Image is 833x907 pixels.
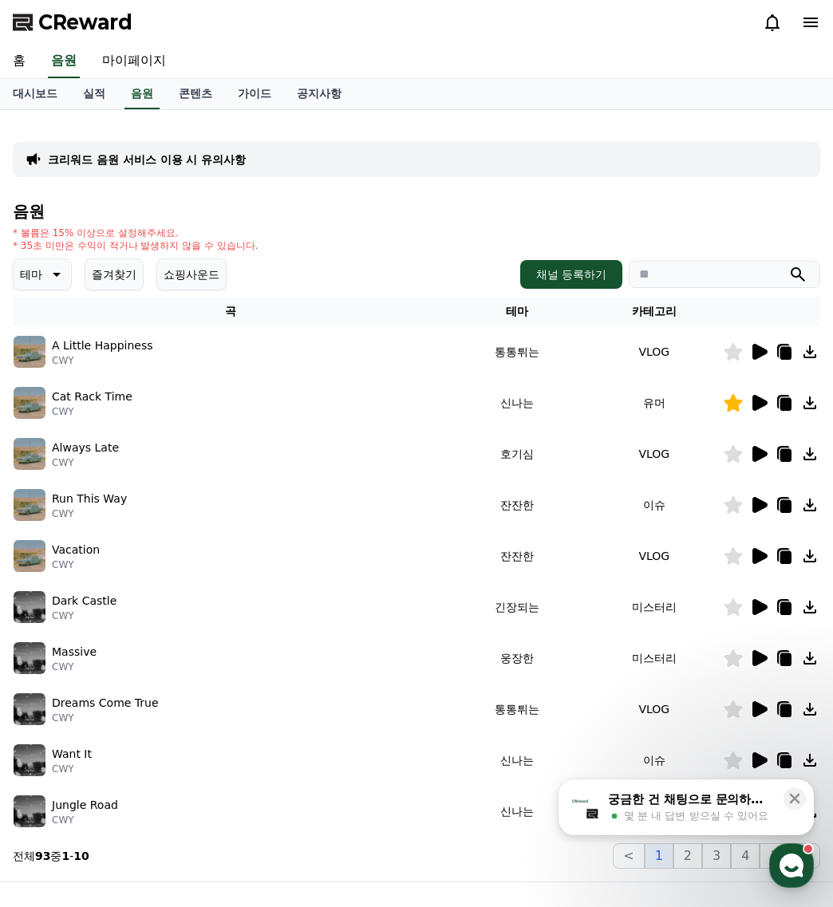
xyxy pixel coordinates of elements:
[586,377,723,428] td: 유머
[448,530,585,582] td: 잔잔한
[225,79,284,109] a: 가이드
[14,795,45,827] img: music
[156,258,227,290] button: 쇼핑사운드
[14,591,45,623] img: music
[20,263,42,286] p: 테마
[586,582,723,633] td: 미스터리
[586,633,723,684] td: 미스터리
[586,326,723,377] td: VLOG
[448,326,585,377] td: 통통튀는
[52,695,159,712] p: Dreams Come True
[13,203,820,220] h4: 음원
[586,735,723,786] td: 이슈
[586,428,723,479] td: VLOG
[448,735,585,786] td: 신나는
[52,712,159,724] p: CWY
[50,530,60,542] span: 홈
[52,388,132,405] p: Cat Rack Time
[52,661,97,673] p: CWY
[13,239,259,252] p: * 35초 미만은 수익이 적거나 발생하지 않을 수 있습니다.
[52,507,127,520] p: CWY
[448,684,585,735] td: 통통튀는
[52,593,116,609] p: Dark Castle
[14,744,45,776] img: music
[613,843,644,869] button: <
[14,693,45,725] img: music
[586,297,723,326] th: 카테고리
[52,814,118,826] p: CWY
[166,79,225,109] a: 콘텐츠
[52,456,119,469] p: CWY
[14,489,45,521] img: music
[448,377,585,428] td: 신나는
[48,152,246,168] a: 크리워드 음원 서비스 이용 시 유의사항
[105,506,206,546] a: 대화
[760,843,788,869] button: 5
[5,506,105,546] a: 홈
[73,850,89,862] strong: 10
[70,79,118,109] a: 실적
[52,440,119,456] p: Always Late
[448,582,585,633] td: 긴장되는
[247,530,266,542] span: 설정
[702,843,731,869] button: 3
[35,850,50,862] strong: 93
[13,10,132,35] a: CReward
[14,387,45,419] img: music
[13,258,72,290] button: 테마
[520,260,622,289] button: 채널 등록하기
[85,258,144,290] button: 즐겨찾기
[52,337,153,354] p: A Little Happiness
[14,540,45,572] img: music
[586,479,723,530] td: 이슈
[52,609,116,622] p: CWY
[89,45,179,78] a: 마이페이지
[52,491,127,507] p: Run This Way
[61,850,69,862] strong: 1
[52,746,92,763] p: Want It
[52,558,100,571] p: CWY
[38,10,132,35] span: CReward
[48,45,80,78] a: 음원
[13,227,259,239] p: * 볼륨은 15% 이상으로 설정해주세요.
[206,506,306,546] a: 설정
[52,542,100,558] p: Vacation
[586,530,723,582] td: VLOG
[448,633,585,684] td: 웅장한
[52,354,153,367] p: CWY
[124,79,160,109] a: 음원
[448,786,585,837] td: 신나는
[52,763,92,775] p: CWY
[14,438,45,470] img: music
[448,479,585,530] td: 잔잔한
[52,644,97,661] p: Massive
[13,848,89,864] p: 전체 중 -
[14,336,45,368] img: music
[146,530,165,543] span: 대화
[448,297,585,326] th: 테마
[731,843,760,869] button: 4
[284,79,354,109] a: 공지사항
[448,428,585,479] td: 호기심
[645,843,673,869] button: 1
[14,642,45,674] img: music
[52,797,118,814] p: Jungle Road
[586,684,723,735] td: VLOG
[52,405,132,418] p: CWY
[13,297,448,326] th: 곡
[673,843,702,869] button: 2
